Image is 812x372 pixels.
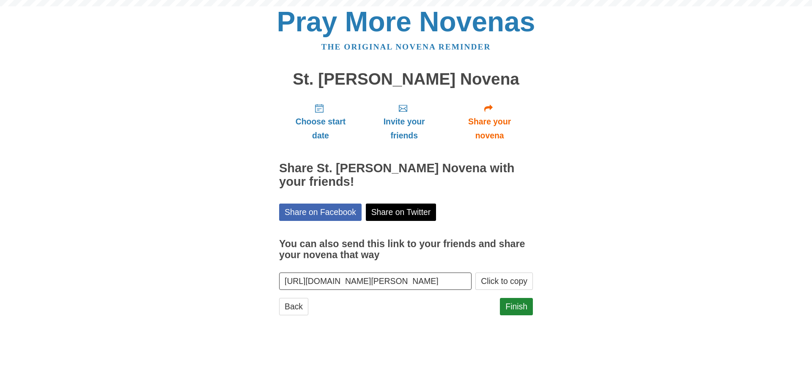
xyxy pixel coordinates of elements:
[500,298,533,315] a: Finish
[366,204,436,221] a: Share on Twitter
[279,96,362,147] a: Choose start date
[362,96,446,147] a: Invite your friends
[475,273,533,290] button: Click to copy
[277,6,535,37] a: Pray More Novenas
[279,70,533,88] h1: St. [PERSON_NAME] Novena
[279,239,533,260] h3: You can also send this link to your friends and share your novena that way
[321,42,491,51] a: The original novena reminder
[446,96,533,147] a: Share your novena
[455,115,524,143] span: Share your novena
[279,204,362,221] a: Share on Facebook
[370,115,438,143] span: Invite your friends
[288,115,354,143] span: Choose start date
[279,298,308,315] a: Back
[279,162,533,189] h2: Share St. [PERSON_NAME] Novena with your friends!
